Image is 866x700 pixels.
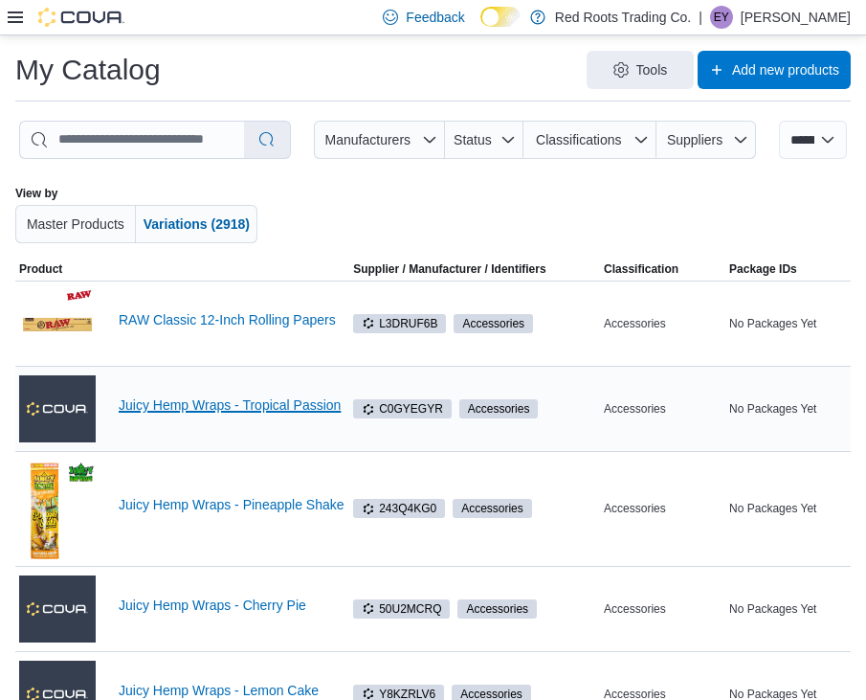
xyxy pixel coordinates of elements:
span: Status [454,132,492,147]
label: View by [15,186,57,201]
span: 50U2MCRQ [353,599,450,619]
img: RAW Classic 12-Inch Rolling Papers [19,285,96,363]
div: No Packages Yet [725,312,851,335]
span: Suppliers [667,132,722,147]
span: L3DRUF6B [353,314,446,333]
span: Classification [604,261,678,277]
div: No Packages Yet [725,397,851,420]
div: Accessories [600,598,725,621]
span: 243Q4KG0 [362,500,436,517]
span: Variations (2918) [144,216,250,232]
span: Accessories [454,314,533,333]
div: Accessories [600,497,725,520]
span: Accessories [457,599,537,619]
span: Package IDs [729,261,797,277]
span: Classifications [536,132,621,147]
span: Product [19,261,62,277]
button: Add new products [698,51,851,89]
span: Manufacturers [325,132,411,147]
span: Feedback [406,8,464,27]
span: Tools [636,60,668,79]
span: 243Q4KG0 [353,499,445,518]
button: Manufacturers [314,121,444,159]
span: Dark Mode [480,27,481,28]
img: Juicy Hemp Wraps - Pineapple Shake [19,456,96,562]
div: No Packages Yet [725,497,851,520]
p: [PERSON_NAME] [741,6,851,29]
span: Add new products [732,60,839,79]
div: Accessories [600,312,725,335]
span: Accessories [459,399,539,418]
span: C0GYEGYR [362,400,443,418]
h1: My Catalog [15,51,161,89]
img: Cova [38,8,124,27]
button: Master Products [15,205,136,243]
div: Eden Yohannes [710,6,733,29]
a: Juicy Hemp Wraps - Pineapple Shake [119,497,345,512]
a: Juicy Hemp Wraps - Tropical Passion [119,397,345,413]
a: Juicy Hemp Wraps - Lemon Cake [119,683,345,698]
span: Accessories [466,600,528,618]
span: Accessories [468,400,530,418]
span: Accessories [453,499,532,518]
input: Dark Mode [480,7,521,27]
img: Juicy Hemp Wraps - Cherry Pie [19,576,96,643]
p: Red Roots Trading Co. [555,6,691,29]
button: Variations (2918) [136,205,257,243]
span: EY [714,6,729,29]
span: 50U2MCRQ [362,600,441,618]
span: Accessories [462,315,524,332]
span: L3DRUF6B [362,315,437,332]
a: RAW Classic 12-Inch Rolling Papers [119,312,345,327]
div: Accessories [600,397,725,420]
p: | [699,6,702,29]
button: Status [445,121,524,159]
span: Supplier / Manufacturer / Identifiers [353,261,545,277]
button: Suppliers [656,121,756,159]
a: Juicy Hemp Wraps - Cherry Pie [119,598,345,613]
span: Accessories [461,500,523,517]
div: No Packages Yet [725,598,851,621]
button: Classifications [523,121,656,159]
span: Master Products [27,216,124,232]
button: Tools [587,51,694,89]
img: Juicy Hemp Wraps - Tropical Passion [19,375,96,442]
span: C0GYEGYR [353,399,452,418]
